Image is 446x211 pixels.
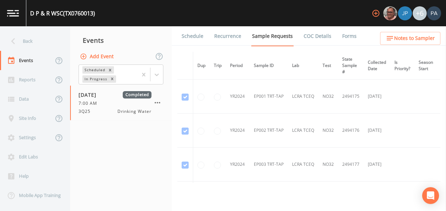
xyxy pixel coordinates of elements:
span: [DATE] [79,91,101,98]
th: Sample ID [250,52,288,80]
td: LCRA TCEQ [288,148,318,182]
td: LCRA TCEQ [288,114,318,148]
div: In Progress [82,75,108,83]
a: Recurrence [213,26,242,46]
th: Is Priority? [390,52,414,80]
button: Add Event [79,50,116,63]
div: +6 [413,6,427,20]
td: LCRA TCEQ [288,80,318,114]
div: Remove Scheduled [106,66,114,74]
th: Lab [288,52,318,80]
td: 2494177 [338,148,364,182]
th: Period [226,52,250,80]
span: 7:00 AM [79,100,101,107]
div: Joshua gere Paul [398,6,412,20]
th: Season Start [414,52,437,80]
td: YR2024 [226,114,250,148]
img: logo [7,10,19,16]
img: 41241ef155101aa6d92a04480b0d0000 [398,6,412,20]
td: [DATE] [364,80,390,114]
td: EP001 TRT-TAP [250,80,288,114]
td: NO32 [318,80,338,114]
img: b17d2fe1905336b00f7c80abca93f3e1 [427,6,441,20]
a: Sample Requests [251,26,294,46]
th: Collected Date [364,52,390,80]
th: Test [318,52,338,80]
div: Open Intercom Messenger [422,187,439,204]
div: Remove In Progress [108,75,116,83]
span: 3Q25 [79,108,95,115]
td: EP002 TRT-TAP [250,114,288,148]
a: COC Details [303,26,332,46]
span: Notes to Sampler [394,34,435,43]
th: Trip [210,52,226,80]
td: YR2024 [226,148,250,182]
td: NO32 [318,114,338,148]
td: 2494176 [338,114,364,148]
div: Scheduled [82,66,106,74]
th: Dup [193,52,210,80]
div: Mike Franklin [383,6,398,20]
a: Forms [341,26,358,46]
a: [DATE]Completed7:00 AM3Q25Drinking Water [70,86,172,121]
div: Events [70,32,172,49]
td: [DATE] [364,114,390,148]
span: Drinking Water [117,108,151,115]
td: [DATE] [364,148,390,182]
td: 2494175 [338,80,364,114]
td: NO32 [318,148,338,182]
td: YR2024 [226,80,250,114]
img: e2d790fa78825a4bb76dcb6ab311d44c [383,6,397,20]
th: State Sample # [338,52,364,80]
span: Completed [123,91,151,98]
a: Schedule [181,26,204,46]
td: EP003 TRT-TAP [250,148,288,182]
div: D P & R WSC (TX0760013) [30,9,95,18]
button: Notes to Sampler [380,32,440,45]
